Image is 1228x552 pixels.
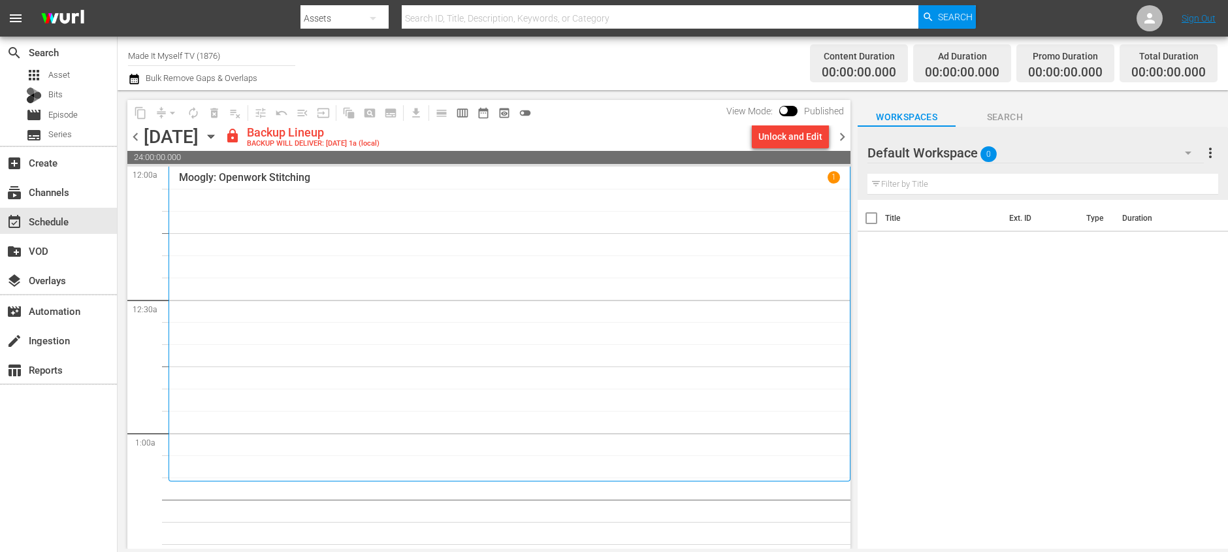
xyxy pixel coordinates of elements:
[1028,65,1103,80] span: 00:00:00.000
[144,73,257,83] span: Bulk Remove Gaps & Overlaps
[720,106,779,116] span: View Mode:
[359,103,380,123] span: Create Search Block
[822,65,896,80] span: 00:00:00.000
[7,45,22,61] span: Search
[247,140,380,148] div: BACKUP WILL DELIVER: [DATE] 1a (local)
[779,106,788,115] span: Toggle to switch from Published to Draft view.
[8,10,24,26] span: menu
[7,363,22,378] span: Reports
[758,125,822,148] div: Unlock and Edit
[7,155,22,171] span: Create
[498,106,511,120] span: preview_outlined
[925,65,999,80] span: 00:00:00.000
[956,109,1054,125] span: Search
[127,129,144,145] span: chevron_left
[26,127,42,143] span: Series
[179,171,310,184] p: Moogly: Openwork Stitching
[452,103,473,123] span: Week Calendar View
[938,5,973,29] span: Search
[1131,65,1206,80] span: 00:00:00.000
[246,100,271,125] span: Customize Events
[1078,200,1114,236] th: Type
[31,3,94,34] img: ans4CAIJ8jUAAAAAAAAAAAAAAAAAAAAAAAAgQb4GAAAAAAAAAAAAAAAAAAAAAAAAJMjXAAAAAAAAAAAAAAAAAAAAAAAAgAT5G...
[867,135,1204,171] div: Default Workspace
[752,125,829,148] button: Unlock and Edit
[313,103,334,123] span: Update Metadata from Key Asset
[247,125,380,140] div: Backup Lineup
[832,172,836,182] p: 1
[456,106,469,120] span: calendar_view_week_outlined
[7,304,22,319] span: Automation
[48,69,70,82] span: Asset
[1001,200,1078,236] th: Ext. ID
[427,100,452,125] span: Day Calendar View
[48,88,63,101] span: Bits
[26,88,42,103] div: Bits
[7,214,22,230] span: Schedule
[225,128,240,144] span: lock
[515,103,536,123] span: 24 hours Lineup View is OFF
[885,200,1001,236] th: Title
[1182,13,1216,24] a: Sign Out
[26,67,42,83] span: Asset
[798,106,850,116] span: Published
[183,103,204,123] span: Loop Content
[1203,145,1218,161] span: more_vert
[834,129,850,145] span: chevron_right
[292,103,313,123] span: Fill episodes with ad slates
[519,106,532,120] span: toggle_off
[918,5,976,29] button: Search
[1131,47,1206,65] div: Total Duration
[1028,47,1103,65] div: Promo Duration
[130,103,151,123] span: Copy Lineup
[151,103,183,123] span: Remove Gaps & Overlaps
[48,128,72,141] span: Series
[7,244,22,259] span: VOD
[380,103,401,123] span: Create Series Block
[822,47,896,65] div: Content Duration
[204,103,225,123] span: Select an event to delete
[271,103,292,123] span: Revert to Primary Episode
[925,47,999,65] div: Ad Duration
[144,126,199,148] div: [DATE]
[477,106,490,120] span: date_range_outlined
[26,107,42,123] span: Episode
[473,103,494,123] span: Month Calendar View
[7,273,22,289] span: Overlays
[1203,137,1218,169] button: more_vert
[48,108,78,122] span: Episode
[858,109,956,125] span: Workspaces
[7,185,22,201] span: Channels
[401,100,427,125] span: Download as CSV
[334,100,359,125] span: Refresh All Search Blocks
[980,140,997,168] span: 0
[225,103,246,123] span: Clear Lineup
[7,333,22,349] span: Ingestion
[1114,200,1193,236] th: Duration
[127,151,850,164] span: 24:00:00.000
